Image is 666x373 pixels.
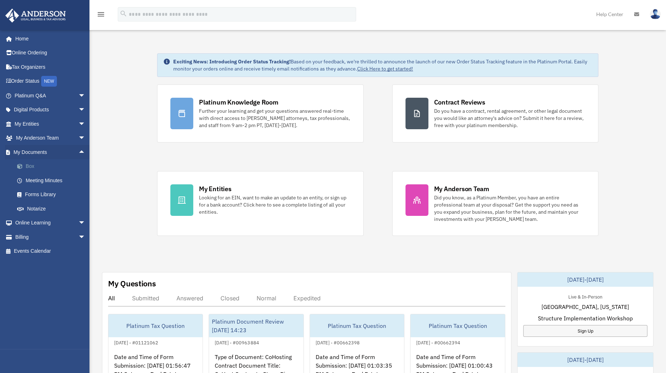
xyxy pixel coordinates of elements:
[199,194,350,215] div: Looking for an EIN, want to make an update to an entity, or sign up for a bank account? Click her...
[78,145,93,160] span: arrow_drop_up
[538,314,633,323] span: Structure Implementation Workshop
[10,188,96,202] a: Forms Library
[523,325,647,337] a: Sign Up
[434,107,585,129] div: Do you have a contract, rental agreement, or other legal document you would like an attorney's ad...
[10,159,96,174] a: Box
[120,10,127,18] i: search
[5,103,96,117] a: Digital Productsarrow_drop_down
[541,302,629,311] span: [GEOGRAPHIC_DATA], [US_STATE]
[97,10,105,19] i: menu
[293,295,321,302] div: Expedited
[157,171,363,236] a: My Entities Looking for an EIN, want to make an update to an entity, or sign up for a bank accoun...
[78,216,93,231] span: arrow_drop_down
[392,171,598,236] a: My Anderson Team Did you know, as a Platinum Member, you have an entire professional team at your...
[257,295,276,302] div: Normal
[357,66,413,72] a: Click Here to get started!
[108,338,164,346] div: [DATE] - #01121062
[173,58,291,65] strong: Exciting News: Introducing Order Status Tracking!
[434,98,485,107] div: Contract Reviews
[5,74,96,89] a: Order StatusNEW
[78,117,93,131] span: arrow_drop_down
[209,314,303,337] div: Platinum Document Review [DATE] 14:23
[209,338,264,346] div: [DATE] - #00963884
[220,295,239,302] div: Closed
[434,184,489,193] div: My Anderson Team
[41,76,57,87] div: NEW
[517,353,653,367] div: [DATE]-[DATE]
[5,60,96,74] a: Tax Organizers
[108,295,115,302] div: All
[5,32,93,46] a: Home
[199,184,231,193] div: My Entities
[410,314,505,337] div: Platinum Tax Question
[78,103,93,117] span: arrow_drop_down
[5,145,96,159] a: My Documentsarrow_drop_up
[650,9,661,19] img: User Pic
[78,131,93,146] span: arrow_drop_down
[3,9,68,23] img: Anderson Advisors Platinum Portal
[97,13,105,19] a: menu
[563,292,608,300] div: Live & In-Person
[5,131,96,145] a: My Anderson Teamarrow_drop_down
[5,88,96,103] a: Platinum Q&Aarrow_drop_down
[199,107,350,129] div: Further your learning and get your questions answered real-time with direct access to [PERSON_NAM...
[78,230,93,244] span: arrow_drop_down
[5,230,96,244] a: Billingarrow_drop_down
[176,295,203,302] div: Answered
[157,84,363,142] a: Platinum Knowledge Room Further your learning and get your questions answered real-time with dire...
[5,46,96,60] a: Online Ordering
[173,58,592,72] div: Based on your feedback, we're thrilled to announce the launch of our new Order Status Tracking fe...
[132,295,159,302] div: Submitted
[199,98,278,107] div: Platinum Knowledge Room
[5,216,96,230] a: Online Learningarrow_drop_down
[410,338,466,346] div: [DATE] - #00662394
[5,244,96,258] a: Events Calendar
[10,202,96,216] a: Notarize
[310,314,404,337] div: Platinum Tax Question
[310,338,365,346] div: [DATE] - #00662398
[10,173,96,188] a: Meeting Minutes
[108,314,203,337] div: Platinum Tax Question
[392,84,598,142] a: Contract Reviews Do you have a contract, rental agreement, or other legal document you would like...
[78,88,93,103] span: arrow_drop_down
[5,117,96,131] a: My Entitiesarrow_drop_down
[108,278,156,289] div: My Questions
[434,194,585,223] div: Did you know, as a Platinum Member, you have an entire professional team at your disposal? Get th...
[517,272,653,287] div: [DATE]-[DATE]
